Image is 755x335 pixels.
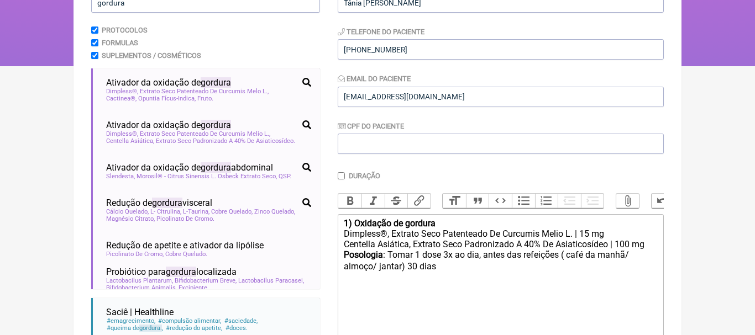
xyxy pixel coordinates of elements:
span: Zinco Quelado [254,208,295,215]
span: Ativador da oxidação de [106,120,231,130]
span: Redução de apetite e ativador da lipólise [106,240,264,251]
strong: Posologia [344,249,383,260]
span: queima de [106,325,164,332]
span: Magnésio Citrato [106,215,155,222]
span: redução do apetite [165,325,223,332]
label: Formulas [102,39,138,47]
span: Centella Asiática, Extrato Seco Padronizado A 40% De Asiaticosídeo [106,137,295,145]
span: Cobre Quelado [211,208,253,215]
span: Bifidobacterium Animalis [106,284,177,291]
span: Cálcio Quelado [106,208,149,215]
span: Dimpless®, Extrato Seco Patenteado De Curcumis Melo L. [106,88,269,95]
span: Bifidobacterium Breve [175,277,237,284]
button: Link [407,194,431,208]
span: saciedade [223,317,258,325]
span: gordura [166,267,196,277]
label: CPF do Paciente [338,122,404,130]
button: Code [489,194,512,208]
span: Morosil® - Citrus Sinensis L. Osbeck Extrato Seco [137,173,277,180]
label: Duração [349,172,380,180]
span: Lactobacilus Plantarum [106,277,173,284]
span: gordura [201,162,231,173]
button: Decrease Level [558,194,581,208]
span: Saciê | Healthline [106,307,174,317]
span: gordura [201,77,231,88]
span: Slendesta [106,173,135,180]
button: Increase Level [581,194,604,208]
span: L- Citrulina [150,208,181,215]
div: Dimpless®, Extrato Seco Patenteado De Curcumis Melio L. | 15 mg [344,228,658,239]
button: Quote [466,194,489,208]
button: Strikethrough [385,194,408,208]
span: gordura [152,198,182,208]
span: L-Taurina [183,208,209,215]
span: Dimpless®, Extrato Seco Patenteado De Curcumis Melio L. [106,130,270,137]
div: Centella Asiática, Extrato Seco Padronizado A 40% De Asiaticosídeo | 100 mg [344,239,658,249]
div: : Tomar 1 dose 3x ao dia, antes das refeições ㅤ( café da manhã/ almoço/ jantar) 30 dias [344,249,658,282]
span: Ativador da oxidação de [106,77,231,88]
span: Redução de visceral [106,198,212,208]
button: Bullets [512,194,535,208]
label: Suplementos / Cosméticos [102,51,201,60]
button: Numbers [535,194,558,208]
span: gordura [139,325,162,332]
span: QSP [279,173,291,180]
span: doces [224,325,248,332]
span: Picolinato De Cromo [106,251,164,258]
span: gordura [201,120,231,130]
button: Heading [443,194,466,208]
button: Undo [652,194,675,208]
span: Cobre Quelado [165,251,207,258]
span: Picolinato De Cromo [156,215,214,222]
span: Excipiente [179,284,209,291]
button: Bold [338,194,361,208]
span: Ativador da oxidação de abdominal [106,162,273,173]
button: Italic [361,194,385,208]
span: compulsão alimentar [158,317,222,325]
span: Probiótico para localizada [106,267,237,277]
strong: 1) Oxidação de gordura [344,218,436,228]
label: Protocolos [102,26,148,34]
span: emagrecimento [106,317,156,325]
label: Telefone do Paciente [338,28,424,36]
span: Lactobacilus Paracasei [238,277,304,284]
span: Cactinea®, Opuntia Fícus-Indica, Fruto [106,95,213,102]
button: Attach Files [616,194,639,208]
label: Email do Paciente [338,75,411,83]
